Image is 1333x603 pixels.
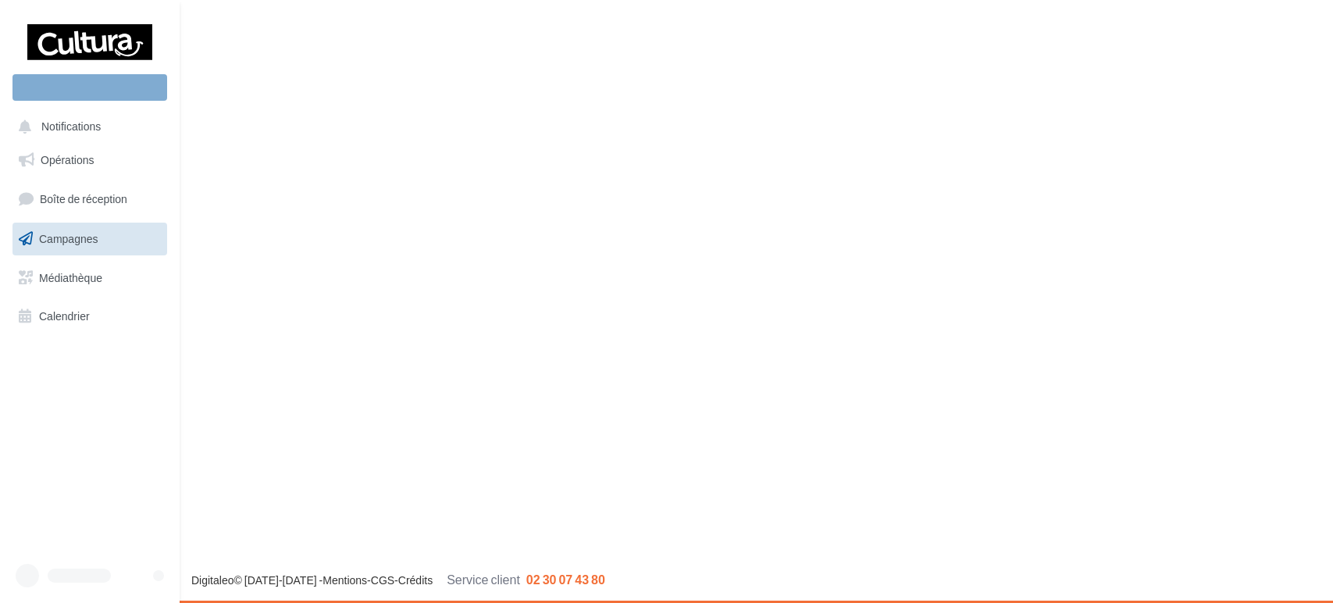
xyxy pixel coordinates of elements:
a: Boîte de réception [9,182,170,216]
a: Crédits [398,573,433,587]
span: Boîte de réception [40,192,127,205]
div: Nouvelle campagne [12,74,167,101]
a: Campagnes [9,223,170,255]
span: Service client [447,572,520,587]
span: Notifications [41,120,101,134]
a: Calendrier [9,300,170,333]
a: Opérations [9,144,170,177]
a: CGS [371,573,394,587]
span: © [DATE]-[DATE] - - - [191,573,605,587]
a: Digitaleo [191,573,233,587]
span: 02 30 07 43 80 [526,572,605,587]
a: Médiathèque [9,262,170,294]
span: Médiathèque [39,270,102,284]
span: Campagnes [39,232,98,245]
span: Calendrier [39,309,90,323]
span: Opérations [41,153,94,166]
a: Mentions [323,573,367,587]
